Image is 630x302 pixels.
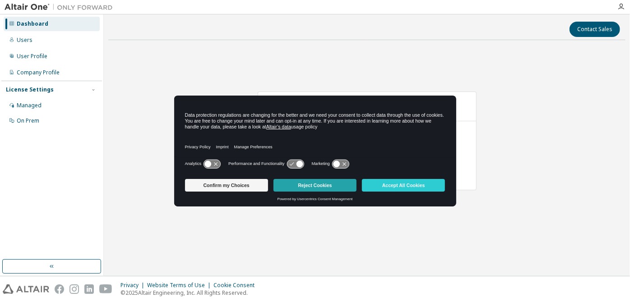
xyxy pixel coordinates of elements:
[55,284,64,294] img: facebook.svg
[84,284,94,294] img: linkedin.svg
[99,284,112,294] img: youtube.svg
[147,282,213,289] div: Website Terms of Use
[17,69,60,76] div: Company Profile
[3,284,49,294] img: altair_logo.svg
[213,282,260,289] div: Cookie Consent
[17,20,48,27] div: Dashboard
[120,282,147,289] div: Privacy
[570,22,620,37] button: Contact Sales
[5,3,117,12] img: Altair One
[17,53,47,60] div: User Profile
[17,37,32,44] div: Users
[120,289,260,297] p: © 2025 Altair Engineering, Inc. All Rights Reserved.
[6,86,54,93] div: License Settings
[17,117,39,124] div: On Prem
[17,102,42,109] div: Managed
[69,284,79,294] img: instagram.svg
